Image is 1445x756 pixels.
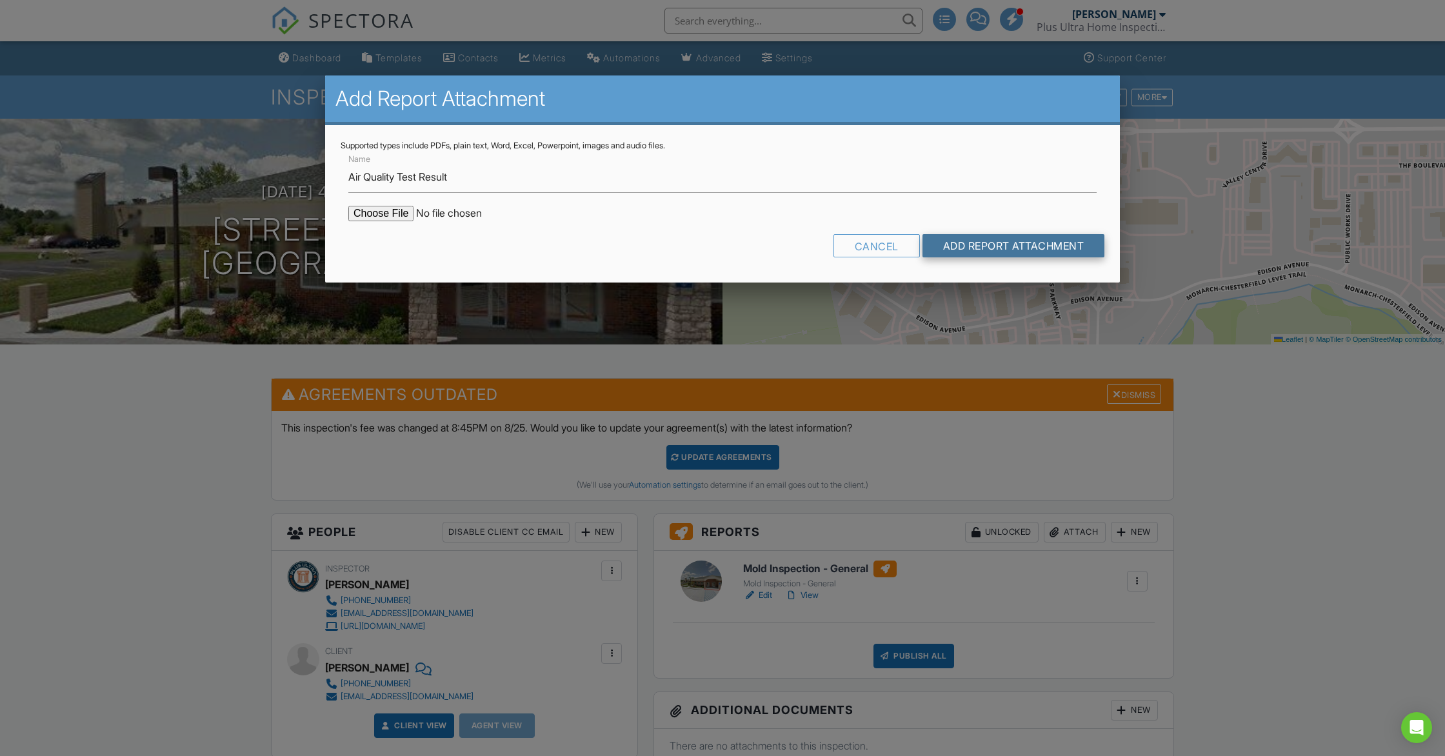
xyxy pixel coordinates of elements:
div: Supported types include PDFs, plain text, Word, Excel, Powerpoint, images and audio files. [341,141,1104,151]
label: Name [348,154,370,165]
div: Open Intercom Messenger [1401,712,1432,743]
input: Add Report Attachment [922,234,1105,257]
div: Cancel [833,234,920,257]
h2: Add Report Attachment [335,86,1110,112]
